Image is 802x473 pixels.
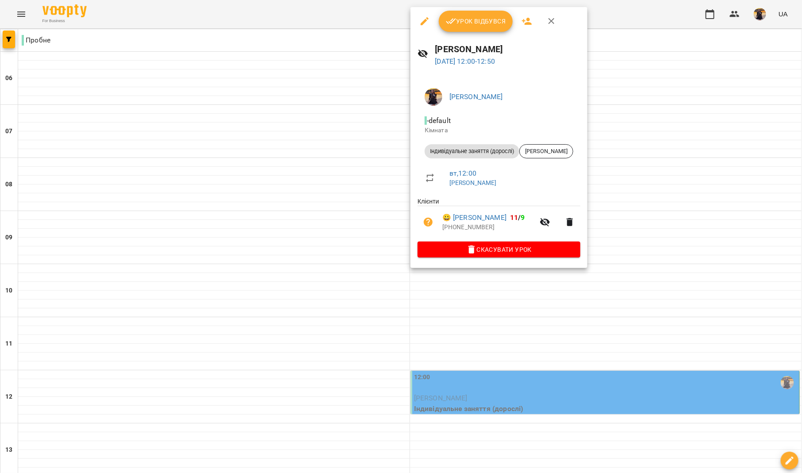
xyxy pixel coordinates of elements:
[425,126,573,135] p: Кімната
[435,57,495,65] a: [DATE] 12:00-12:50
[418,242,580,258] button: Скасувати Урок
[449,92,503,101] a: [PERSON_NAME]
[449,179,497,186] a: [PERSON_NAME]
[442,223,534,232] p: [PHONE_NUMBER]
[425,88,442,106] img: d9e4fe055f4d09e87b22b86a2758fb91.jpg
[418,197,580,241] ul: Клієнти
[510,213,525,222] b: /
[510,213,518,222] span: 11
[442,212,507,223] a: 😀 [PERSON_NAME]
[520,147,573,155] span: [PERSON_NAME]
[519,144,573,158] div: [PERSON_NAME]
[425,147,519,155] span: Індивідуальне заняття (дорослі)
[435,42,580,56] h6: [PERSON_NAME]
[449,169,476,177] a: вт , 12:00
[446,16,506,27] span: Урок відбувся
[439,11,513,32] button: Урок відбувся
[425,116,453,125] span: - default
[418,212,439,233] button: Візит ще не сплачено. Додати оплату?
[425,244,573,255] span: Скасувати Урок
[521,213,525,222] span: 9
